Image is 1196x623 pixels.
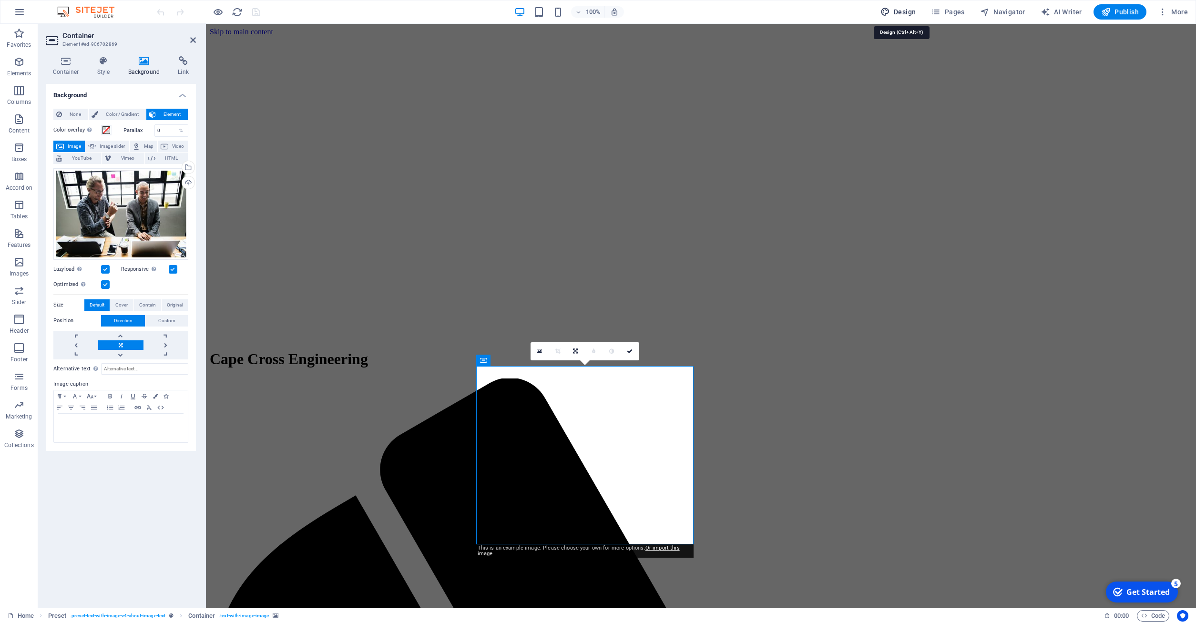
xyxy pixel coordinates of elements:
[46,84,196,101] h4: Background
[104,402,116,413] button: Unordered List
[110,299,133,311] button: Cover
[114,315,133,327] span: Direction
[88,402,100,413] button: Align Justify
[53,153,101,164] button: YouTube
[478,545,680,557] a: Or import this image
[10,213,28,220] p: Tables
[9,127,30,134] p: Content
[1041,7,1082,17] span: AI Writer
[476,544,694,558] div: This is an example image. Please choose your own for more options.
[70,610,165,622] span: . preset-text-with-image-v4-about-image-text
[1114,610,1129,622] span: 00 00
[12,298,27,306] p: Slider
[53,378,188,390] label: Image caption
[877,4,920,20] button: Design
[1141,610,1165,622] span: Code
[231,6,243,18] button: reload
[65,153,98,164] span: YouTube
[1037,4,1086,20] button: AI Writer
[55,6,126,18] img: Editor Logo
[159,109,185,120] span: Element
[123,128,154,133] label: Parallax
[10,384,28,392] p: Forms
[139,299,156,311] span: Contain
[171,141,185,152] span: Video
[65,109,85,120] span: None
[53,124,101,136] label: Color overlay
[116,390,127,402] button: Italic (Ctrl+I)
[143,141,154,152] span: Map
[130,141,157,152] button: Map
[7,98,31,106] p: Columns
[89,109,146,120] button: Color / Gradient
[146,109,188,120] button: Element
[145,153,188,164] button: HTML
[69,390,84,402] button: Font Family
[101,315,145,327] button: Direction
[531,342,549,360] a: Select files from the file manager, stock photos, or upload file(s)
[77,402,88,413] button: Align Right
[90,299,104,311] span: Default
[11,155,27,163] p: Boxes
[104,390,116,402] button: Bold (Ctrl+B)
[53,264,101,275] label: Lazyload
[53,141,85,152] button: Image
[6,184,32,192] p: Accordion
[101,363,188,375] input: Alternative text...
[53,109,88,120] button: None
[121,56,171,76] h4: Background
[212,6,224,18] button: Click here to leave preview mode and continue editing
[567,342,585,360] a: Change orientation
[158,141,188,152] button: Video
[169,613,174,618] i: This element is a customizable preset
[1104,610,1129,622] h6: Session time
[53,315,101,327] label: Position
[155,402,166,413] button: HTML
[53,299,84,311] label: Size
[7,70,31,77] p: Elements
[585,342,603,360] a: Blur
[927,4,968,20] button: Pages
[5,4,77,25] div: Get Started 5 items remaining, 0% complete
[132,402,143,413] button: Insert Link
[4,4,67,12] a: Skip to main content
[232,7,243,18] i: Reload page
[571,6,605,18] button: 100%
[116,402,127,413] button: Ordered List
[85,141,129,152] button: Image slider
[1158,7,1188,17] span: More
[115,299,128,311] span: Cover
[48,610,67,622] span: Click to select. Double-click to edit
[53,279,101,290] label: Optimized
[99,141,126,152] span: Image slider
[84,390,100,402] button: Font Size
[139,390,150,402] button: Strikethrough
[67,141,82,152] span: Image
[143,402,155,413] button: Clear Formatting
[585,6,601,18] h6: 100%
[158,153,185,164] span: HTML
[1094,4,1146,20] button: Publish
[62,40,177,49] h3: Element #ed-906702869
[273,613,278,618] i: This element contains a background
[101,109,143,120] span: Color / Gradient
[84,299,110,311] button: Default
[1137,610,1169,622] button: Code
[980,7,1025,17] span: Navigator
[1121,612,1122,619] span: :
[46,56,90,76] h4: Container
[150,390,161,402] button: Colors
[621,342,639,360] a: Confirm ( Ctrl ⏎ )
[71,1,80,10] div: 5
[121,264,169,275] label: Responsive
[54,402,65,413] button: Align Left
[7,41,31,49] p: Favorites
[127,390,139,402] button: Underline (Ctrl+U)
[53,363,101,375] label: Alternative text
[54,390,69,402] button: Paragraph Format
[6,413,32,420] p: Marketing
[219,610,269,622] span: . text-with-image-image
[10,356,28,363] p: Footer
[174,125,188,136] div: %
[162,299,188,311] button: Original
